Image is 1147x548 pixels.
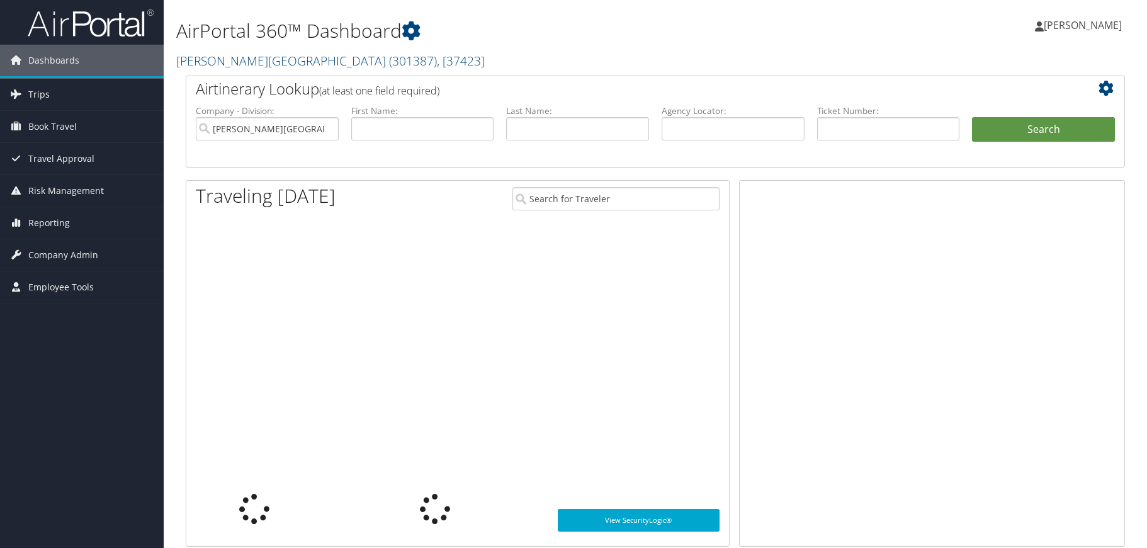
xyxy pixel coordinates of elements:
[1035,6,1134,44] a: [PERSON_NAME]
[558,509,720,532] a: View SecurityLogic®
[817,105,960,117] label: Ticket Number:
[662,105,805,117] label: Agency Locator:
[196,78,1037,100] h2: Airtinerary Lookup
[512,187,720,210] input: Search for Traveler
[28,239,98,271] span: Company Admin
[28,175,104,207] span: Risk Management
[196,183,336,209] h1: Traveling [DATE]
[176,52,485,69] a: [PERSON_NAME][GEOGRAPHIC_DATA]
[28,143,94,174] span: Travel Approval
[972,117,1115,142] button: Search
[319,84,439,98] span: (at least one field required)
[28,8,154,38] img: airportal-logo.png
[196,105,339,117] label: Company - Division:
[506,105,649,117] label: Last Name:
[28,111,77,142] span: Book Travel
[437,52,485,69] span: , [ 37423 ]
[28,45,79,76] span: Dashboards
[28,271,94,303] span: Employee Tools
[389,52,437,69] span: ( 301387 )
[28,79,50,110] span: Trips
[351,105,494,117] label: First Name:
[28,207,70,239] span: Reporting
[176,18,815,44] h1: AirPortal 360™ Dashboard
[1044,18,1122,32] span: [PERSON_NAME]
